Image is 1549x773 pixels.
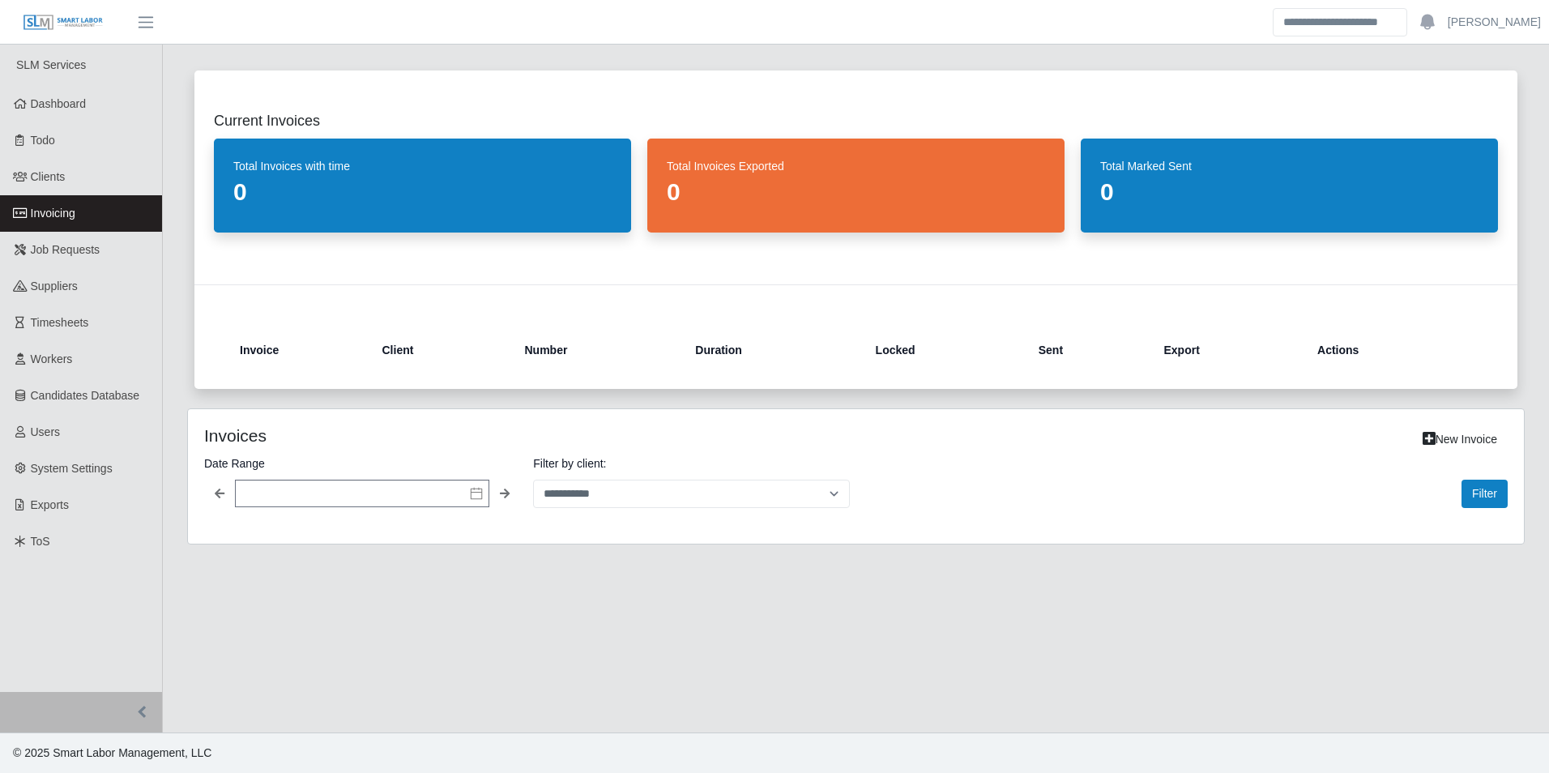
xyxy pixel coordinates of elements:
[31,462,113,475] span: System Settings
[682,331,862,369] th: Duration
[233,177,612,207] dd: 0
[31,280,78,293] span: Suppliers
[1412,425,1508,454] a: New Invoice
[204,454,520,473] label: Date Range
[233,158,612,174] dt: Total Invoices with time
[23,14,104,32] img: SLM Logo
[13,746,211,759] span: © 2025 Smart Labor Management, LLC
[1100,158,1479,174] dt: Total Marked Sent
[204,425,733,446] h4: Invoices
[1100,177,1479,207] dd: 0
[31,134,55,147] span: Todo
[1304,331,1472,369] th: Actions
[667,158,1045,174] dt: Total Invoices Exported
[31,389,140,402] span: Candidates Database
[31,535,50,548] span: ToS
[31,425,61,438] span: Users
[1448,14,1541,31] a: [PERSON_NAME]
[1273,8,1407,36] input: Search
[511,331,682,369] th: Number
[1462,480,1508,508] button: Filter
[667,177,1045,207] dd: 0
[31,170,66,183] span: Clients
[863,331,1026,369] th: Locked
[31,243,100,256] span: Job Requests
[240,331,369,369] th: Invoice
[533,454,849,473] label: Filter by client:
[31,207,75,220] span: Invoicing
[31,316,89,329] span: Timesheets
[1026,331,1151,369] th: Sent
[31,97,87,110] span: Dashboard
[31,352,73,365] span: Workers
[16,58,86,71] span: SLM Services
[214,109,1498,132] h2: Current Invoices
[31,498,69,511] span: Exports
[1151,331,1305,369] th: Export
[369,331,512,369] th: Client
